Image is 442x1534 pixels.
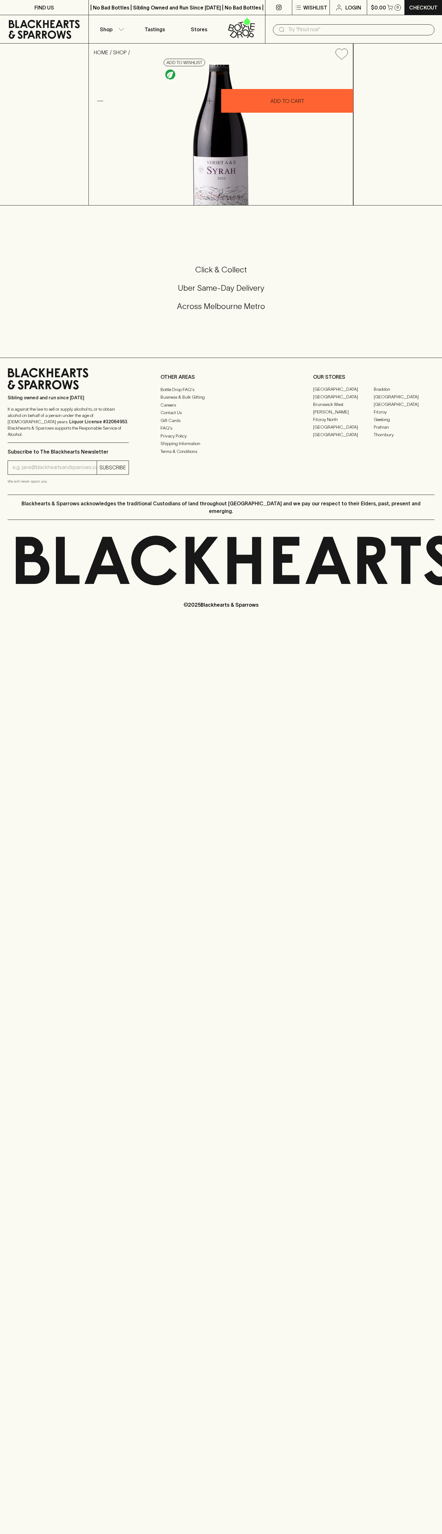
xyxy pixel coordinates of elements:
p: Wishlist [303,4,327,11]
a: FAQ's [160,425,282,432]
img: 41186.png [89,65,353,205]
a: [GEOGRAPHIC_DATA] [313,431,374,439]
a: Tastings [133,15,177,43]
a: Bottle Drop FAQ's [160,386,282,393]
p: 0 [397,6,399,9]
button: SUBSCRIBE [97,461,129,474]
button: Shop [89,15,133,43]
p: Sibling owned and run since [DATE] [8,395,129,401]
div: Call to action block [8,239,434,345]
a: Gift Cards [160,417,282,424]
p: Checkout [409,4,438,11]
a: Fitzroy North [313,416,374,424]
a: Contact Us [160,409,282,417]
p: We will never spam you [8,478,129,485]
p: OTHER AREAS [160,373,282,381]
a: [GEOGRAPHIC_DATA] [313,386,374,393]
a: Careers [160,401,282,409]
p: Stores [191,26,207,33]
p: Tastings [145,26,165,33]
a: Terms & Conditions [160,448,282,455]
a: Organic [164,68,177,81]
h5: Click & Collect [8,265,434,275]
a: Business & Bulk Gifting [160,394,282,401]
a: [GEOGRAPHIC_DATA] [313,393,374,401]
input: Try "Pinot noir" [288,25,429,35]
button: Add to wishlist [333,46,350,62]
button: ADD TO CART [221,89,353,113]
img: Organic [165,69,175,80]
p: Blackhearts & Sparrows acknowledges the traditional Custodians of land throughout [GEOGRAPHIC_DAT... [12,500,430,515]
p: FIND US [34,4,54,11]
a: [GEOGRAPHIC_DATA] [374,401,434,408]
a: Stores [177,15,221,43]
a: [PERSON_NAME] [313,408,374,416]
h5: Across Melbourne Metro [8,301,434,312]
a: Braddon [374,386,434,393]
p: ADD TO CART [270,97,304,105]
a: Geelong [374,416,434,424]
a: Thornbury [374,431,434,439]
p: SUBSCRIBE [100,464,126,471]
strong: Liquor License #32064953 [69,419,127,424]
a: [GEOGRAPHIC_DATA] [374,393,434,401]
a: SHOP [113,50,127,55]
a: [GEOGRAPHIC_DATA] [313,424,374,431]
a: Brunswick West [313,401,374,408]
a: Shipping Information [160,440,282,448]
p: Shop [100,26,112,33]
a: HOME [94,50,108,55]
p: Subscribe to The Blackhearts Newsletter [8,448,129,455]
p: $0.00 [371,4,386,11]
input: e.g. jane@blackheartsandsparrows.com.au [13,462,97,473]
p: OUR STORES [313,373,434,381]
h5: Uber Same-Day Delivery [8,283,434,293]
p: Login [345,4,361,11]
p: It is against the law to sell or supply alcohol to, or to obtain alcohol on behalf of a person un... [8,406,129,437]
button: Add to wishlist [164,59,205,66]
a: Fitzroy [374,408,434,416]
a: Privacy Policy [160,432,282,440]
a: Prahran [374,424,434,431]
